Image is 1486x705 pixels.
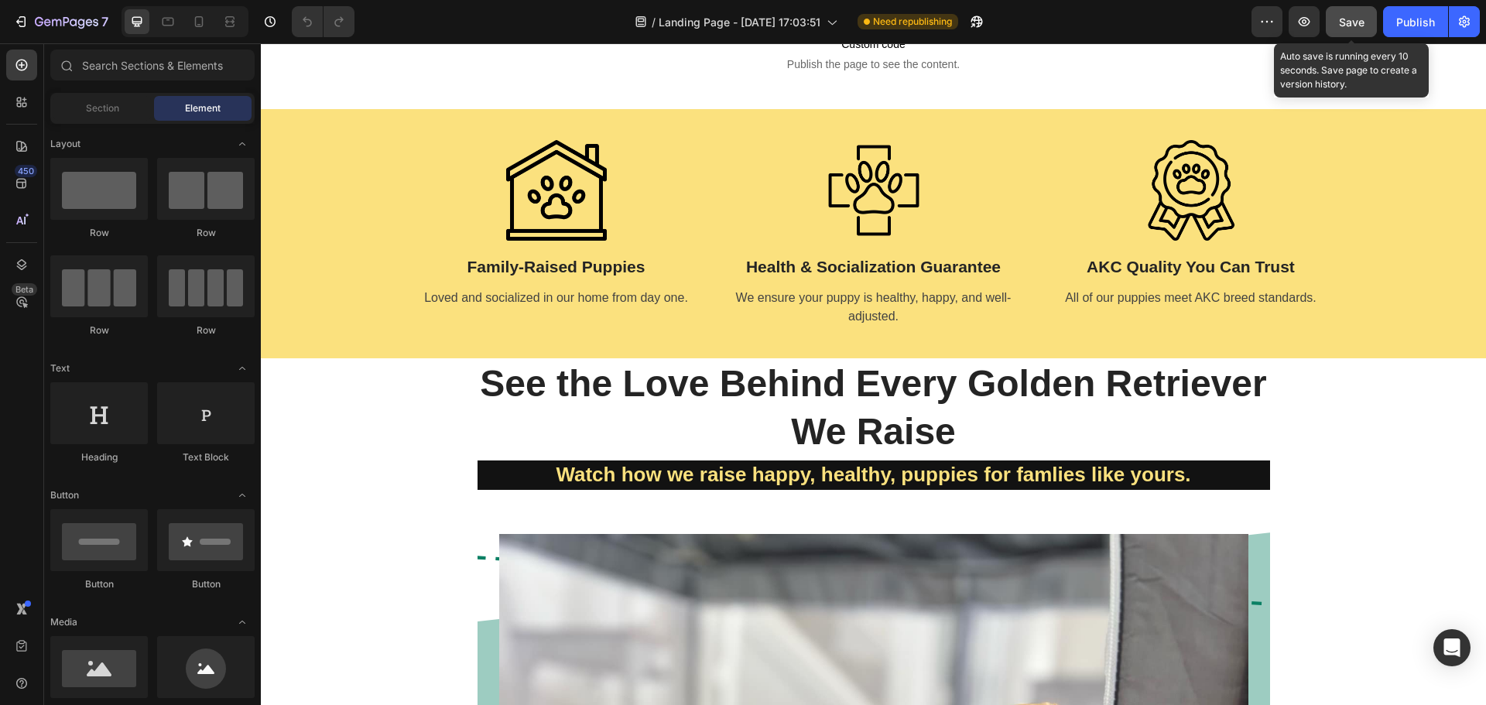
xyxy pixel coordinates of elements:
h2: Watch how we raise happy, healthy, puppies for famlies like yours. [217,417,1009,447]
span: Layout [50,137,80,151]
p: All of our puppies meet AKC breed standards. [785,245,1076,264]
p: We ensure your puppy is healthy, happy, and well-adjusted. [467,245,758,282]
button: Publish [1383,6,1448,37]
img: Alt Image [880,97,981,197]
span: Toggle open [230,610,255,635]
span: Toggle open [230,483,255,508]
div: Heading [50,450,148,464]
p: AKC Quality You Can Trust [785,211,1076,236]
span: Text [50,361,70,375]
span: Need republishing [873,15,952,29]
div: Text Block [157,450,255,464]
span: Element [185,101,221,115]
div: Open Intercom Messenger [1433,629,1471,666]
span: Media [50,615,77,629]
strong: Health & Socialization Guarantee [485,214,740,232]
div: Beta [12,283,37,296]
span: Toggle open [230,356,255,381]
p: 7 [101,12,108,31]
button: Save [1326,6,1377,37]
span: / [652,14,656,30]
span: Button [50,488,79,502]
span: Landing Page - [DATE] 17:03:51 [659,14,820,30]
div: Publish [1396,14,1435,30]
div: Row [157,226,255,240]
iframe: Design area [261,43,1486,705]
div: Button [157,577,255,591]
div: Undo/Redo [292,6,354,37]
input: Search Sections & Elements [50,50,255,80]
span: Section [86,101,119,115]
div: Button [50,577,148,591]
img: Alt Image [563,97,663,197]
span: Save [1339,15,1364,29]
div: Row [157,323,255,337]
button: 7 [6,6,115,37]
div: Row [50,323,148,337]
div: 450 [15,165,37,177]
div: Row [50,226,148,240]
h2: See the Love Behind Every Golden Retriever We Raise [217,315,1009,415]
span: Toggle open [230,132,255,156]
